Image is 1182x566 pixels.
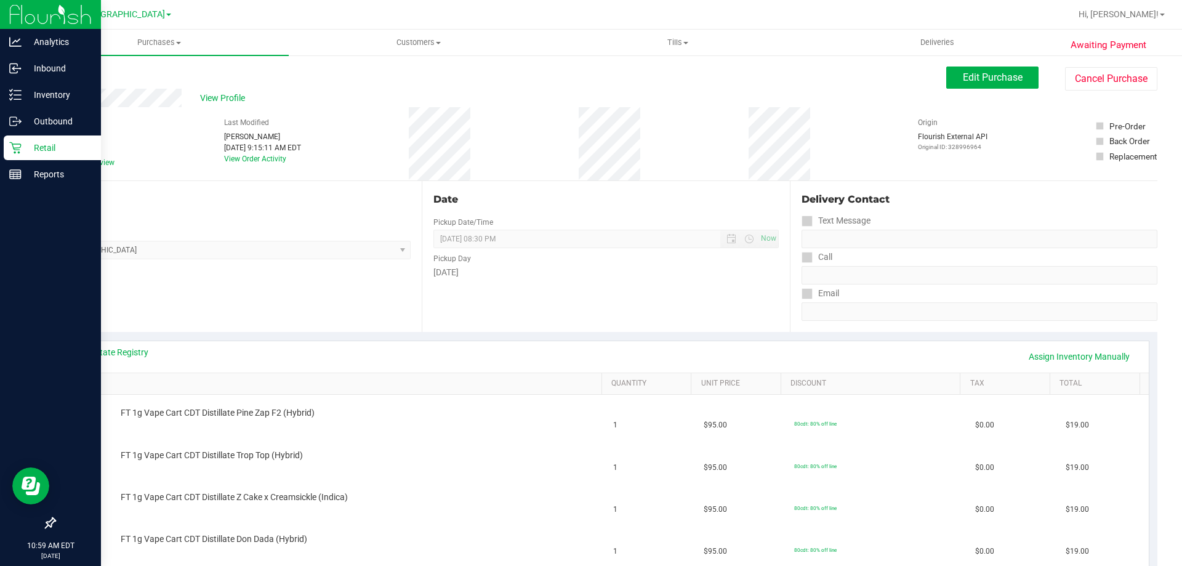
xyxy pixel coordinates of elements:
span: Deliveries [904,37,971,48]
span: FT 1g Vape Cart CDT Distillate Z Cake x Creamsickle (Indica) [121,491,348,503]
iframe: Resource center [12,467,49,504]
div: Location [54,192,411,207]
label: Text Message [802,212,870,230]
span: Awaiting Payment [1071,38,1146,52]
label: Pickup Day [433,253,471,264]
inline-svg: Inventory [9,89,22,101]
label: Email [802,285,839,302]
div: Pre-Order [1109,120,1146,132]
p: Inventory [22,87,95,102]
span: 80cdt: 80% off line [794,547,837,553]
div: [PERSON_NAME] [224,131,301,142]
inline-svg: Outbound [9,115,22,127]
span: 80cdt: 80% off line [794,463,837,469]
span: FT 1g Vape Cart CDT Distillate Trop Top (Hybrid) [121,450,303,461]
p: Analytics [22,34,95,49]
label: Pickup Date/Time [433,217,493,228]
span: Purchases [30,37,289,48]
span: $95.00 [704,419,727,431]
a: Unit Price [701,379,776,389]
label: Origin [918,117,938,128]
p: Retail [22,140,95,155]
label: Last Modified [224,117,269,128]
a: Customers [289,30,548,55]
a: Quantity [611,379,686,389]
span: 1 [613,419,617,431]
span: 1 [613,546,617,557]
span: FT 1g Vape Cart CDT Distillate Don Dada (Hybrid) [121,533,307,545]
inline-svg: Reports [9,168,22,180]
a: Purchases [30,30,289,55]
button: Edit Purchase [946,67,1039,89]
div: Replacement [1109,150,1157,163]
span: $19.00 [1066,462,1089,474]
a: View State Registry [74,346,148,358]
span: Tills [549,37,806,48]
a: SKU [73,379,597,389]
span: $0.00 [975,462,994,474]
a: Deliveries [808,30,1067,55]
inline-svg: Inbound [9,62,22,75]
input: Format: (999) 999-9999 [802,230,1157,248]
p: Reports [22,167,95,182]
a: Tax [970,379,1045,389]
a: View Order Activity [224,155,286,163]
a: Total [1059,379,1135,389]
span: Edit Purchase [963,71,1023,83]
a: Assign Inventory Manually [1021,346,1138,367]
inline-svg: Analytics [9,36,22,48]
div: Flourish External API [918,131,987,152]
p: Original ID: 328996964 [918,142,987,152]
span: $19.00 [1066,419,1089,431]
span: $95.00 [704,462,727,474]
span: FT 1g Vape Cart CDT Distillate Pine Zap F2 (Hybrid) [121,407,315,419]
span: $95.00 [704,504,727,515]
div: Delivery Contact [802,192,1157,207]
span: $0.00 [975,419,994,431]
span: $0.00 [975,546,994,557]
div: [DATE] 9:15:11 AM EDT [224,142,301,153]
span: 80cdt: 80% off line [794,421,837,427]
span: 1 [613,462,617,474]
p: Outbound [22,114,95,129]
span: Customers [289,37,547,48]
span: $19.00 [1066,504,1089,515]
div: Back Order [1109,135,1150,147]
span: 80cdt: 80% off line [794,505,837,511]
input: Format: (999) 999-9999 [802,266,1157,285]
label: Call [802,248,832,266]
span: View Profile [200,92,249,105]
span: $0.00 [975,504,994,515]
span: $19.00 [1066,546,1089,557]
button: Cancel Purchase [1065,67,1157,91]
span: 1 [613,504,617,515]
p: [DATE] [6,551,95,560]
a: Tills [548,30,807,55]
span: $95.00 [704,546,727,557]
div: Date [433,192,778,207]
span: Hi, [PERSON_NAME]! [1079,9,1159,19]
div: [DATE] [433,266,778,279]
a: Discount [790,379,955,389]
inline-svg: Retail [9,142,22,154]
p: Inbound [22,61,95,76]
p: 10:59 AM EDT [6,540,95,551]
span: [GEOGRAPHIC_DATA] [81,9,165,20]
